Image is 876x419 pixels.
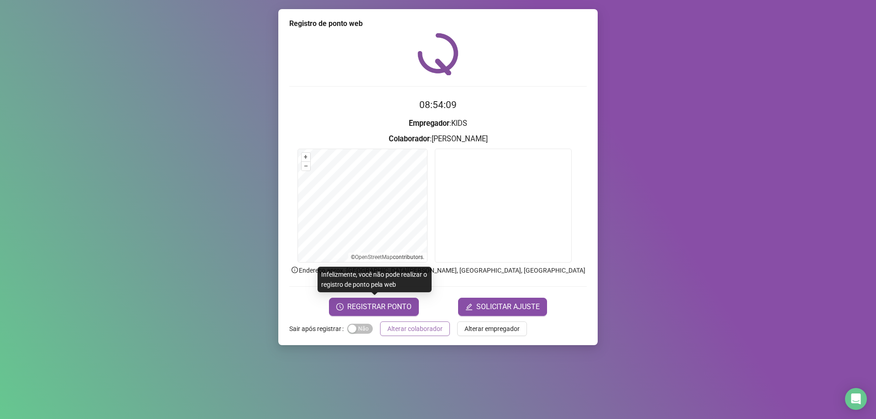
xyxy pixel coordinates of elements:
div: Registro de ponto web [289,18,587,29]
div: Open Intercom Messenger [845,388,867,410]
a: OpenStreetMap [355,254,393,260]
span: Alterar colaborador [387,324,443,334]
span: SOLICITAR AJUSTE [476,301,540,312]
img: QRPoint [417,33,459,75]
button: REGISTRAR PONTO [329,298,419,316]
span: edit [465,303,473,310]
span: clock-circle [336,303,344,310]
button: editSOLICITAR AJUSTE [458,298,547,316]
div: Infelizmente, você não pode realizar o registro de ponto pela web [318,267,432,292]
p: Endereço aprox. : [GEOGRAPHIC_DATA][PERSON_NAME], [GEOGRAPHIC_DATA], [GEOGRAPHIC_DATA] [289,265,587,275]
h3: : KIDS [289,118,587,129]
span: info-circle [291,266,299,274]
strong: Empregador [409,119,449,128]
button: Alterar colaborador [380,321,450,336]
time: 08:54:09 [419,99,457,110]
span: REGISTRAR PONTO [347,301,412,312]
h3: : [PERSON_NAME] [289,133,587,145]
li: © contributors. [351,254,424,260]
button: + [302,153,310,161]
span: Alterar empregador [464,324,520,334]
button: Alterar empregador [457,321,527,336]
label: Sair após registrar [289,321,347,336]
strong: Colaborador [389,134,430,143]
button: – [302,162,310,171]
